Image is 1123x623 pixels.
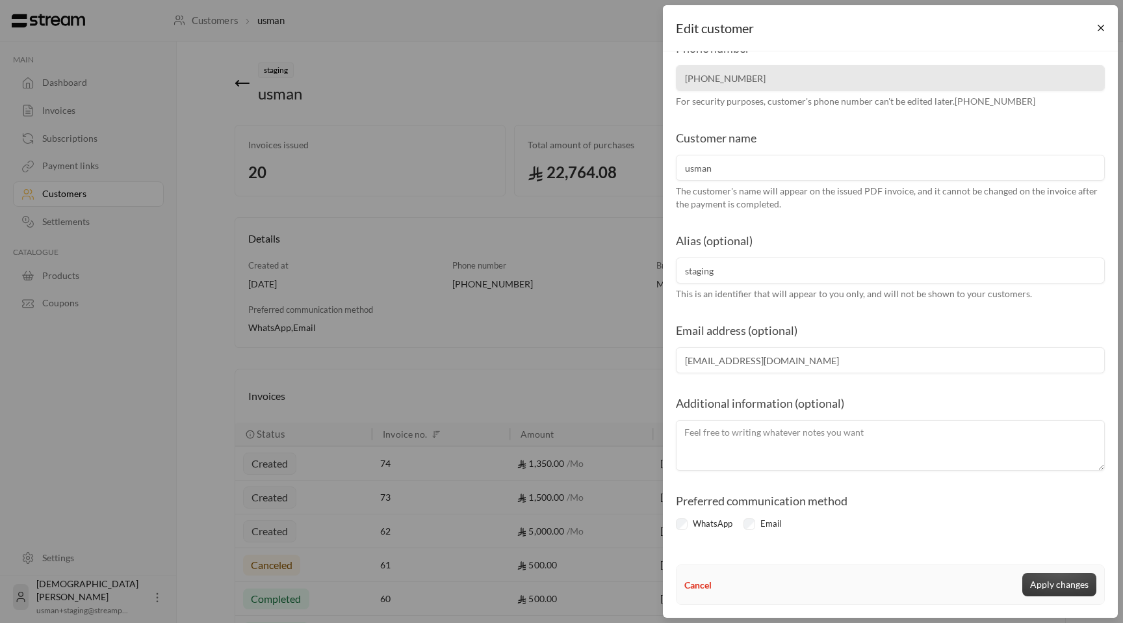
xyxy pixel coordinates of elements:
input: Alias (optional) [676,258,1105,284]
div: The customer's name will appear on the issued PDF invoice, and it cannot be changed on the invoic... [676,185,1105,211]
input: Customer name [676,155,1105,181]
span: Edit customer [676,18,754,38]
label: Preferred communication method [676,492,847,510]
label: Alias (optional) [676,232,753,250]
label: Additional information (optional) [676,394,844,412]
label: Email [760,518,781,531]
label: WhatsApp [693,518,732,531]
button: Cancel [684,578,712,592]
input: Phone number [676,65,1105,91]
label: Customer name [676,129,756,147]
div: This is an identifier that will appear to you only, and will not be shown to your customers. [676,287,1105,300]
label: Email address (optional) [676,321,797,339]
button: Apply changes [1022,573,1096,596]
button: Close [1090,17,1113,40]
input: Email address (optional) [676,347,1105,373]
div: For security purposes, customer's phone number can't be edited later. [PHONE_NUMBER] [676,95,1105,108]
